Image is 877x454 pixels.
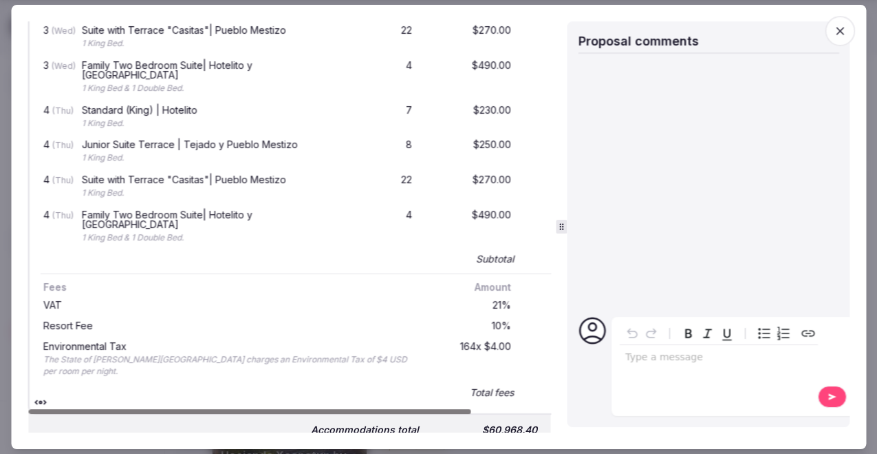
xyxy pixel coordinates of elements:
span: Proposal comments [578,34,699,48]
div: $656.00 [524,340,634,381]
div: $4,604.00 [524,319,634,334]
div: $5,940.00 [524,23,634,52]
div: 10 % [425,319,513,334]
div: $60,968.40 [430,420,540,440]
div: $9,668.40 [524,298,634,313]
div: Environmental Tax [43,342,411,352]
div: 1 King Bed & 1 Double Bed. [81,232,334,244]
span: (Wed) [51,25,75,36]
button: Bold [679,324,698,343]
div: $46,040.00 [524,249,634,269]
div: 1 King Bed. [81,187,334,199]
div: $270.00 [425,23,513,52]
div: $230.00 [425,103,513,132]
div: $490.00 [425,58,513,97]
div: Accommodations total [311,423,419,437]
div: 4 [40,138,67,167]
div: Total fees [469,386,513,400]
button: Bulleted list [755,324,774,343]
div: Fees [40,280,414,296]
div: Amount [425,280,513,296]
div: Family Two Bedroom Suite| Hotelito y [GEOGRAPHIC_DATA] [81,210,334,229]
div: 4 [348,207,414,247]
span: (Thu) [52,175,73,185]
div: 4 [40,207,67,247]
div: 22 [348,172,414,202]
div: 21 % [425,298,513,313]
div: editable markdown [620,345,818,373]
div: $5,940.00 [524,172,634,202]
div: 4 [40,172,67,202]
div: 164 x $4.00 [425,340,513,381]
div: $14,928.40 [524,383,634,402]
div: 8 [348,138,414,167]
div: $250.00 [425,138,513,167]
span: (Thu) [52,210,73,220]
div: 1 King Bed. [81,118,334,130]
button: Underline [717,324,737,343]
div: Junior Suite Terrace | Tejado y Pueblo Mestizo [81,141,334,150]
div: Standard (King) | Hotelito [81,105,334,115]
div: 4 [40,103,67,132]
div: 7 [348,103,414,132]
div: toggle group [755,324,793,343]
button: Numbered list [774,324,793,343]
span: (Thu) [52,105,73,116]
div: 3 [40,58,67,97]
div: $490.00 [425,207,513,247]
div: 1 King Bed & 1 Double Bed. [81,83,334,94]
div: Resort Fee [43,322,411,331]
div: 1 King Bed. [81,153,334,165]
div: Total [524,280,634,296]
button: Create link [799,324,818,343]
div: Suite with Terrace "Casitas"| Pueblo Mestizo [81,25,334,35]
div: 4 [348,58,414,97]
button: Italic [698,324,717,343]
div: $1,610.00 [524,103,634,132]
div: $1,960.00 [524,207,634,247]
div: VAT [43,301,411,311]
div: 22 [348,23,414,52]
div: $1,960.00 [524,58,634,97]
div: 1 King Bed. [81,38,334,50]
div: 3 [40,23,67,52]
div: Subtotal [475,252,513,266]
div: $2,000.00 [524,138,634,167]
span: (Thu) [52,141,73,151]
div: $270.00 [425,172,513,202]
div: The State of [PERSON_NAME][GEOGRAPHIC_DATA] charges an Environmental Tax of $4 USD per room per n... [43,355,411,378]
span: (Wed) [51,61,75,71]
div: Family Two Bedroom Suite| Hotelito y [GEOGRAPHIC_DATA] [81,61,334,80]
div: Suite with Terrace "Casitas"| Pueblo Mestizo [81,175,334,185]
